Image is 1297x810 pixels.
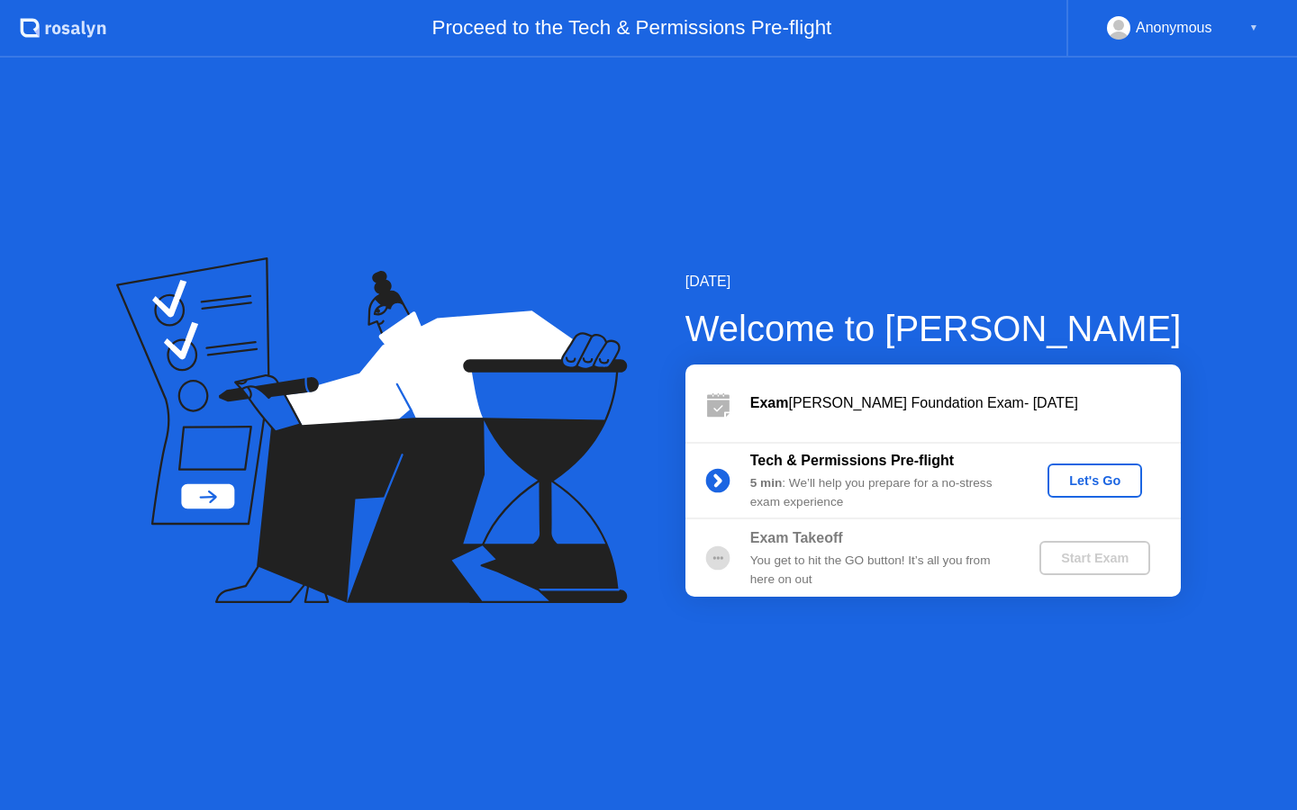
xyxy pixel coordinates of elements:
div: : We’ll help you prepare for a no-stress exam experience [750,474,1010,511]
div: [DATE] [685,271,1182,292]
b: Exam Takeoff [750,530,843,545]
div: Let's Go [1055,473,1135,488]
b: Tech & Permissions Pre-flight [750,453,954,468]
button: Start Exam [1039,541,1150,575]
div: ▼ [1249,16,1258,40]
b: 5 min [750,476,783,490]
b: Exam [750,395,789,410]
div: Welcome to [PERSON_NAME] [685,301,1182,355]
button: Let's Go [1048,463,1142,498]
div: [PERSON_NAME] Foundation Exam- [DATE] [750,392,1181,414]
div: Start Exam [1047,551,1143,565]
div: You get to hit the GO button! It’s all you from here on out [750,552,1010,589]
div: Anonymous [1136,16,1212,40]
